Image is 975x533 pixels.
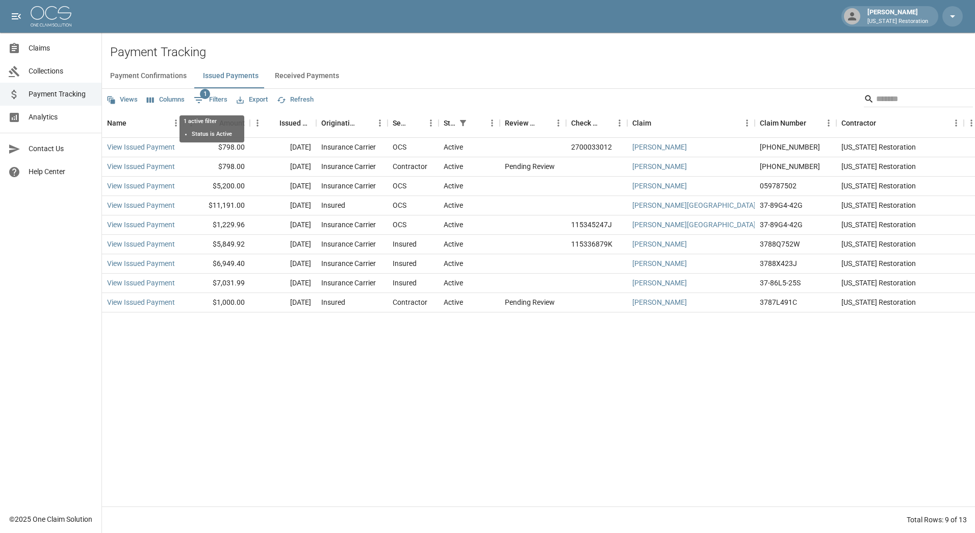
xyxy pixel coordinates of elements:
div: 3788Q752W [760,239,800,249]
button: Views [104,92,140,108]
div: [PERSON_NAME] [863,7,932,26]
button: Refresh [274,92,316,108]
div: Claim Number [755,109,836,137]
div: [US_STATE] Restoration [836,215,964,235]
div: $1,229.96 [184,215,250,235]
a: [PERSON_NAME] [632,258,687,269]
div: Issued Date [250,109,316,137]
div: OCS [393,181,406,191]
button: Select columns [144,92,187,108]
button: Show filters [191,92,230,108]
div: Pending Review [505,161,555,172]
div: 01-009-115488 [760,161,820,172]
div: Claim [632,109,651,137]
div: Originating From [316,109,388,137]
span: Contact Us [29,143,93,154]
div: [US_STATE] Restoration [836,235,964,254]
div: OCS [393,200,406,210]
button: Sort [806,116,820,130]
div: Claim [627,109,755,137]
div: $7,031.99 [184,274,250,293]
a: [PERSON_NAME] [632,239,687,249]
div: [DATE] [250,138,316,157]
button: Sort [536,116,551,130]
div: Total Rows: 9 of 13 [907,515,967,525]
div: [US_STATE] Restoration [836,293,964,312]
div: Active [444,181,463,191]
div: 1 active filter [184,117,240,138]
div: $5,849.92 [184,235,250,254]
div: Claim Number [760,109,806,137]
a: View Issued Payment [107,239,175,249]
div: 115336879K [571,239,612,249]
div: Active [444,278,463,288]
div: Check Number [571,109,598,137]
div: 115345247J [571,220,612,230]
button: Menu [948,115,964,131]
div: Review Status [505,109,536,137]
div: Insurance Carrier [321,239,376,249]
div: $11,191.00 [184,196,250,215]
div: [DATE] [250,215,316,235]
div: [US_STATE] Restoration [836,177,964,196]
a: View Issued Payment [107,258,175,269]
div: $6,949.40 [184,254,250,274]
span: 1 [200,89,210,99]
div: Active [444,142,463,152]
img: ocs-logo-white-transparent.png [31,6,71,27]
div: Insured [321,200,345,210]
div: Originating From [321,109,358,137]
div: 3787L491C [760,297,797,307]
p: [US_STATE] Restoration [867,17,928,26]
h2: Payment Tracking [110,45,975,60]
button: Issued Payments [195,64,267,88]
button: Menu [551,115,566,131]
button: Menu [739,115,755,131]
div: [US_STATE] Restoration [836,157,964,177]
button: Sort [470,116,484,130]
div: Status [444,109,456,137]
div: 2700033012 [571,142,612,152]
div: Search [864,91,973,109]
button: Menu [484,115,500,131]
div: 1 active filter [456,116,470,130]
button: Menu [372,115,388,131]
div: [US_STATE] Restoration [836,138,964,157]
div: 01-009-115488 [760,142,820,152]
button: Payment Confirmations [102,64,195,88]
div: Insured [393,258,417,269]
div: Contractor [393,297,427,307]
button: Menu [250,115,265,131]
div: Insurance Carrier [321,220,376,230]
div: 37-89G4-42G [760,220,803,230]
div: Contractor [393,161,427,172]
a: [PERSON_NAME] [632,181,687,191]
div: OCS [393,220,406,230]
button: Menu [168,115,184,131]
div: [US_STATE] Restoration [836,254,964,274]
div: Insurance Carrier [321,181,376,191]
button: Sort [598,116,612,130]
div: Contractor [836,109,964,137]
a: View Issued Payment [107,161,175,172]
div: [DATE] [250,196,316,215]
div: [DATE] [250,157,316,177]
div: Active [444,239,463,249]
button: Menu [612,115,627,131]
div: Amount [184,109,250,137]
a: [PERSON_NAME][GEOGRAPHIC_DATA] [632,220,756,230]
span: Analytics [29,112,93,123]
button: Menu [821,115,836,131]
a: View Issued Payment [107,181,175,191]
div: Pending Review [505,297,555,307]
span: Claims [29,43,93,54]
div: Active [444,258,463,269]
a: View Issued Payment [107,278,175,288]
a: [PERSON_NAME][GEOGRAPHIC_DATA] [632,200,756,210]
a: View Issued Payment [107,142,175,152]
span: Help Center [29,166,93,177]
div: 37-89G4-42G [760,200,803,210]
div: Insurance Carrier [321,278,376,288]
button: Export [234,92,270,108]
a: [PERSON_NAME] [632,142,687,152]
